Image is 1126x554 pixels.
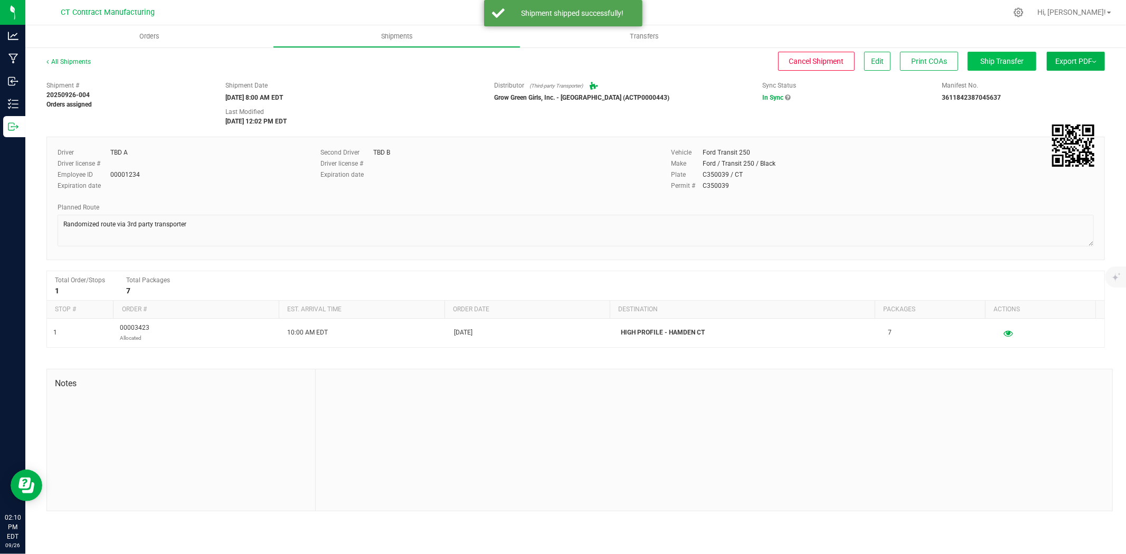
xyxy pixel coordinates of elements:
[225,107,264,117] label: Last Modified
[521,25,768,47] a: Transfers
[8,99,18,109] inline-svg: Inventory
[11,470,42,501] iframe: Resource center
[46,81,210,90] span: Shipment #
[8,53,18,64] inline-svg: Manufacturing
[789,57,844,65] span: Cancel Shipment
[8,121,18,132] inline-svg: Outbound
[763,81,797,90] label: Sync Status
[1037,8,1106,16] span: Hi, [PERSON_NAME]!
[1052,125,1094,167] img: Scan me!
[671,159,703,168] label: Make
[225,94,283,101] strong: [DATE] 8:00 AM EDT
[55,276,105,284] span: Total Order/Stops
[510,8,635,18] div: Shipment shipped successfully!
[120,333,150,343] p: Allocated
[320,159,373,168] label: Driver license #
[985,301,1095,319] th: Actions
[968,52,1036,71] button: Ship Transfer
[126,276,170,284] span: Total Packages
[53,328,57,338] span: 1
[703,170,743,179] div: C350039 / CT
[225,118,287,125] strong: [DATE] 12:02 PM EDT
[225,81,268,90] label: Shipment Date
[55,377,307,390] span: Notes
[320,148,373,157] label: Second Driver
[125,32,174,41] span: Orders
[55,286,59,295] strong: 1
[279,301,444,319] th: Est. arrival time
[763,94,784,101] span: In Sync
[47,301,113,319] th: Stop #
[25,25,273,47] a: Orders
[942,94,1001,101] strong: 3611842387045637
[616,32,673,41] span: Transfers
[610,301,875,319] th: Destination
[1055,57,1096,65] span: Export PDF
[888,328,892,338] span: 7
[287,328,328,338] span: 10:00 AM EDT
[8,31,18,41] inline-svg: Analytics
[46,91,90,99] strong: 20250926-004
[273,25,521,47] a: Shipments
[5,513,21,541] p: 02:10 PM EDT
[671,181,703,190] label: Permit #
[113,301,279,319] th: Order #
[110,170,140,179] div: 00001234
[373,148,390,157] div: TBD B
[110,148,128,157] div: TBD A
[703,159,776,168] div: Ford / Transit 250 / Black
[1012,7,1025,17] div: Manage settings
[454,328,472,338] span: [DATE]
[671,170,703,179] label: Plate
[46,58,91,65] a: All Shipments
[120,323,150,343] span: 00003423
[494,81,524,90] label: Distributor
[58,159,110,168] label: Driver license #
[320,170,373,179] label: Expiration date
[778,52,855,71] button: Cancel Shipment
[61,8,155,17] span: CT Contract Manufacturing
[1047,52,1105,71] button: Export PDF
[58,204,99,211] span: Planned Route
[671,148,703,157] label: Vehicle
[621,328,875,338] p: HIGH PROFILE - HAMDEN CT
[494,94,669,101] strong: Grow Green Girls, Inc. - [GEOGRAPHIC_DATA] (ACTP0000443)
[46,101,92,108] strong: Orders assigned
[5,541,21,549] p: 09/26
[875,301,985,319] th: Packages
[529,83,583,89] small: (Third-party Transporter)
[942,81,978,90] label: Manifest No.
[703,181,730,190] div: C350039
[58,148,110,157] label: Driver
[8,76,18,87] inline-svg: Inbound
[1052,125,1094,167] qrcode: 20250926-004
[871,57,884,65] span: Edit
[444,301,610,319] th: Order date
[126,286,130,295] strong: 7
[864,52,891,71] button: Edit
[900,52,958,71] button: Print COAs
[58,181,110,190] label: Expiration date
[980,57,1024,65] span: Ship Transfer
[703,148,751,157] div: Ford Transit 250
[911,57,947,65] span: Print COAs
[58,170,110,179] label: Employee ID
[367,32,427,41] span: Shipments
